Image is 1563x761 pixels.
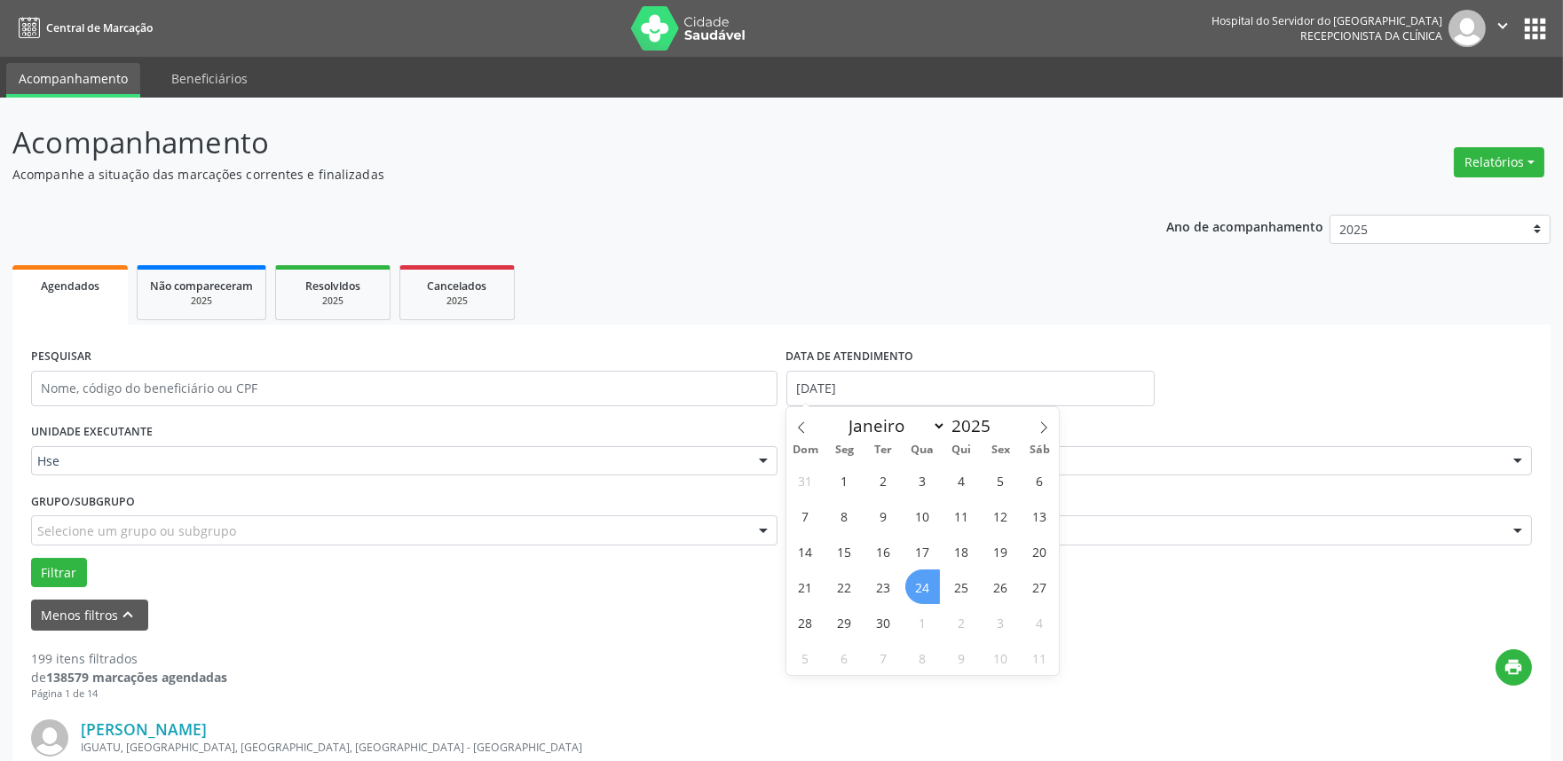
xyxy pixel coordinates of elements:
a: Acompanhamento [6,63,140,98]
span: Setembro 30, 2025 [866,605,901,639]
span: Seg [825,444,864,456]
div: 2025 [150,294,253,308]
div: de [31,668,227,686]
button: apps [1520,13,1551,44]
a: Central de Marcação [12,13,153,43]
span: Hse [37,452,741,470]
input: Nome, código do beneficiário ou CPF [31,371,778,406]
span: Outubro 6, 2025 [827,640,862,675]
p: Ano de acompanhamento [1166,215,1323,237]
span: Setembro 15, 2025 [827,534,862,569]
span: Outubro 2, 2025 [944,605,979,639]
span: Setembro 7, 2025 [788,498,823,533]
div: Hospital do Servidor do [GEOGRAPHIC_DATA] [1212,13,1442,28]
span: Setembro 29, 2025 [827,605,862,639]
span: Setembro 2, 2025 [866,463,901,498]
span: Setembro 9, 2025 [866,498,901,533]
span: Outubro 3, 2025 [983,605,1018,639]
i: print [1504,657,1524,677]
span: Setembro 25, 2025 [944,569,979,604]
button: Menos filtroskeyboard_arrow_up [31,600,148,631]
span: Sex [981,444,1020,456]
div: 199 itens filtrados [31,649,227,668]
span: Qua [904,444,943,456]
i: keyboard_arrow_up [119,605,138,624]
span: Outubro 5, 2025 [788,640,823,675]
span: Outubro 9, 2025 [944,640,979,675]
span: Não compareceram [150,279,253,294]
span: Todos os profissionais [793,452,1496,470]
span: Setembro 20, 2025 [1022,534,1057,569]
label: PESQUISAR [31,343,91,371]
span: Setembro 19, 2025 [983,534,1018,569]
div: Página 1 de 14 [31,686,227,702]
span: Dom [786,444,825,456]
label: Grupo/Subgrupo [31,488,135,515]
input: Year [946,414,1005,437]
span: Setembro 23, 2025 [866,569,901,604]
span: Setembro 18, 2025 [944,534,979,569]
img: img [1449,10,1486,47]
span: Setembro 6, 2025 [1022,463,1057,498]
span: Setembro 8, 2025 [827,498,862,533]
button:  [1486,10,1520,47]
input: Selecione um intervalo [786,371,1155,406]
span: Setembro 11, 2025 [944,498,979,533]
span: Outubro 10, 2025 [983,640,1018,675]
span: Setembro 4, 2025 [944,463,979,498]
div: 2025 [288,294,377,308]
a: [PERSON_NAME] [81,719,207,739]
span: Agendados [41,279,99,294]
a: Beneficiários [159,63,260,94]
select: Month [841,413,947,438]
span: Setembro 17, 2025 [905,534,940,569]
span: Qui [942,444,981,456]
label: DATA DE ATENDIMENTO [786,343,914,371]
span: Setembro 13, 2025 [1022,498,1057,533]
span: Cancelados [428,279,487,294]
span: Outubro 8, 2025 [905,640,940,675]
p: Acompanhamento [12,121,1089,165]
span: Setembro 3, 2025 [905,463,940,498]
span: Ter [864,444,904,456]
span: Resolvidos [305,279,360,294]
span: Recepcionista da clínica [1300,28,1442,43]
div: IGUATU, [GEOGRAPHIC_DATA], [GEOGRAPHIC_DATA], [GEOGRAPHIC_DATA] - [GEOGRAPHIC_DATA] [81,740,1266,755]
span: Selecione um grupo ou subgrupo [37,522,236,540]
span: Sáb [1020,444,1059,456]
span: Setembro 1, 2025 [827,463,862,498]
img: img [31,719,68,757]
span: Setembro 10, 2025 [905,498,940,533]
button: Filtrar [31,558,87,588]
span: Setembro 14, 2025 [788,534,823,569]
span: Setembro 22, 2025 [827,569,862,604]
span: Agosto 31, 2025 [788,463,823,498]
span: Setembro 16, 2025 [866,534,901,569]
div: 2025 [413,294,501,308]
button: print [1496,649,1532,686]
span: Outubro 1, 2025 [905,605,940,639]
span: Central de Marcação [46,20,153,35]
span: Setembro 28, 2025 [788,605,823,639]
strong: 138579 marcações agendadas [46,669,227,686]
span: Outubro 11, 2025 [1022,640,1057,675]
span: Setembro 27, 2025 [1022,569,1057,604]
i:  [1493,16,1512,35]
span: Setembro 24, 2025 [905,569,940,604]
span: Setembro 21, 2025 [788,569,823,604]
p: Acompanhe a situação das marcações correntes e finalizadas [12,165,1089,184]
span: Setembro 5, 2025 [983,463,1018,498]
span: Setembro 12, 2025 [983,498,1018,533]
span: Outubro 4, 2025 [1022,605,1057,639]
span: Setembro 26, 2025 [983,569,1018,604]
span: Outubro 7, 2025 [866,640,901,675]
label: UNIDADE EXECUTANTE [31,419,153,446]
button: Relatórios [1454,147,1544,177]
